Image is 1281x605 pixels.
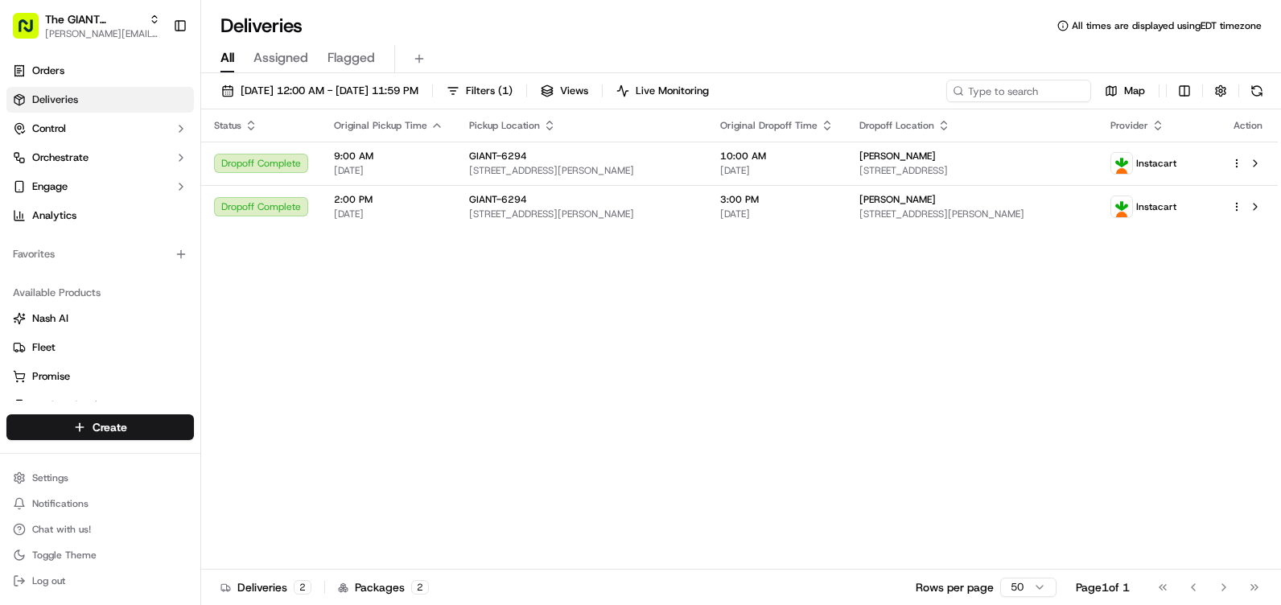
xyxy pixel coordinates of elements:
[334,150,443,163] span: 9:00 AM
[220,48,234,68] span: All
[411,580,429,595] div: 2
[609,80,716,102] button: Live Monitoring
[32,398,109,413] span: Product Catalog
[274,158,293,178] button: Start new chat
[1124,84,1145,98] span: Map
[720,193,834,206] span: 3:00 PM
[136,235,149,248] div: 💻
[859,164,1085,177] span: [STREET_ADDRESS]
[636,84,709,98] span: Live Monitoring
[32,340,56,355] span: Fleet
[152,233,258,249] span: API Documentation
[6,570,194,592] button: Log out
[241,84,418,98] span: [DATE] 12:00 AM - [DATE] 11:59 PM
[533,80,595,102] button: Views
[32,233,123,249] span: Knowledge Base
[32,574,65,587] span: Log out
[720,164,834,177] span: [DATE]
[1136,157,1176,170] span: Instacart
[32,93,78,107] span: Deliveries
[6,145,194,171] button: Orchestrate
[859,193,936,206] span: [PERSON_NAME]
[32,497,89,510] span: Notifications
[720,208,834,220] span: [DATE]
[130,227,265,256] a: 💻API Documentation
[1110,119,1148,132] span: Provider
[32,150,89,165] span: Orchestrate
[6,544,194,566] button: Toggle Theme
[6,6,167,45] button: The GIANT Company[PERSON_NAME][EMAIL_ADDRESS][PERSON_NAME][DOMAIN_NAME]
[6,87,194,113] a: Deliveries
[469,164,694,177] span: [STREET_ADDRESS][PERSON_NAME]
[93,419,127,435] span: Create
[160,273,195,285] span: Pylon
[469,119,540,132] span: Pickup Location
[469,150,527,163] span: GIANT-6294
[32,523,91,536] span: Chat with us!
[859,119,934,132] span: Dropoff Location
[55,154,264,170] div: Start new chat
[13,398,187,413] a: Product Catalog
[6,241,194,267] div: Favorites
[338,579,429,595] div: Packages
[720,119,818,132] span: Original Dropoff Time
[55,170,204,183] div: We're available if you need us!
[498,84,513,98] span: ( 1 )
[469,193,527,206] span: GIANT-6294
[13,340,187,355] a: Fleet
[214,80,426,102] button: [DATE] 12:00 AM - [DATE] 11:59 PM
[327,48,375,68] span: Flagged
[859,208,1085,220] span: [STREET_ADDRESS][PERSON_NAME]
[859,150,936,163] span: [PERSON_NAME]
[13,311,187,326] a: Nash AI
[6,393,194,418] button: Product Catalog
[469,208,694,220] span: [STREET_ADDRESS][PERSON_NAME]
[6,414,194,440] button: Create
[6,174,194,200] button: Engage
[1231,119,1265,132] div: Action
[334,164,443,177] span: [DATE]
[1098,80,1152,102] button: Map
[6,467,194,489] button: Settings
[6,306,194,331] button: Nash AI
[42,104,290,121] input: Got a question? Start typing here...
[946,80,1091,102] input: Type to search
[32,64,64,78] span: Orders
[32,369,70,384] span: Promise
[32,471,68,484] span: Settings
[1136,200,1176,213] span: Instacart
[32,311,68,326] span: Nash AI
[6,335,194,360] button: Fleet
[720,150,834,163] span: 10:00 AM
[294,580,311,595] div: 2
[334,119,427,132] span: Original Pickup Time
[16,16,48,48] img: Nash
[560,84,588,98] span: Views
[6,518,194,541] button: Chat with us!
[334,193,443,206] span: 2:00 PM
[6,364,194,389] button: Promise
[32,121,66,136] span: Control
[32,208,76,223] span: Analytics
[16,154,45,183] img: 1736555255976-a54dd68f-1ca7-489b-9aae-adbdc363a1c4
[220,13,303,39] h1: Deliveries
[10,227,130,256] a: 📗Knowledge Base
[1246,80,1268,102] button: Refresh
[253,48,308,68] span: Assigned
[113,272,195,285] a: Powered byPylon
[45,27,160,40] button: [PERSON_NAME][EMAIL_ADDRESS][PERSON_NAME][DOMAIN_NAME]
[439,80,520,102] button: Filters(1)
[1072,19,1262,32] span: All times are displayed using EDT timezone
[1076,579,1130,595] div: Page 1 of 1
[32,179,68,194] span: Engage
[220,579,311,595] div: Deliveries
[6,116,194,142] button: Control
[13,369,187,384] a: Promise
[16,64,293,90] p: Welcome 👋
[45,11,142,27] button: The GIANT Company
[334,208,443,220] span: [DATE]
[466,84,513,98] span: Filters
[6,492,194,515] button: Notifications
